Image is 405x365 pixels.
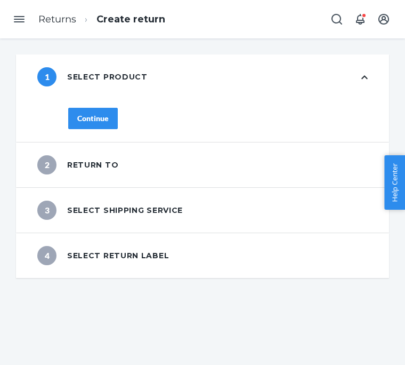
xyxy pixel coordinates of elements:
span: 3 [37,201,56,220]
button: Open account menu [373,9,394,30]
div: Select product [37,67,148,86]
button: Help Center [384,155,405,210]
div: Return to [37,155,118,174]
button: Open Navigation [9,9,30,30]
div: Continue [77,113,109,124]
a: Create return [96,13,165,25]
button: Open Search Box [326,9,347,30]
div: Select shipping service [37,201,183,220]
span: 1 [37,67,56,86]
div: Select return label [37,246,169,265]
button: Continue [68,108,118,129]
span: 4 [37,246,56,265]
span: 2 [37,155,56,174]
ol: breadcrumbs [30,4,174,35]
button: Open notifications [350,9,371,30]
a: Returns [38,13,76,25]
